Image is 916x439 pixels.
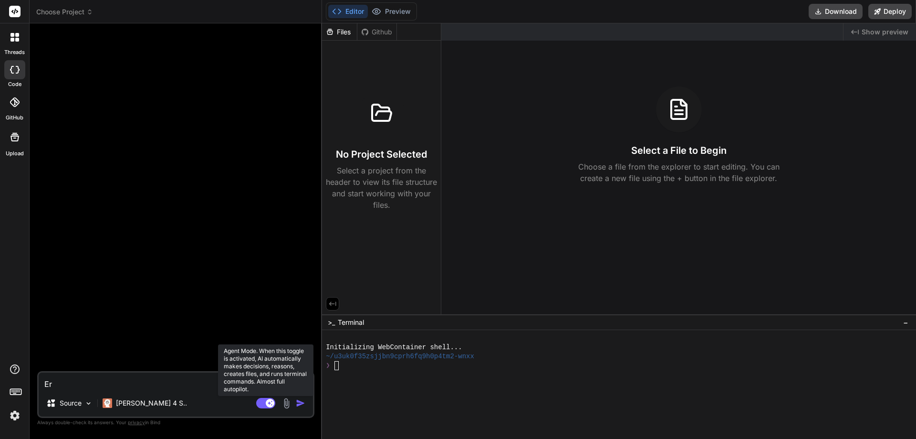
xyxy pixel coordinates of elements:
button: Preview [368,5,415,18]
h3: No Project Selected [336,148,427,161]
span: Show preview [862,27,908,37]
label: Upload [6,150,24,158]
button: Download [809,4,863,19]
textarea: Er [39,373,313,390]
img: settings [7,407,23,424]
label: code [8,80,21,88]
h3: Select a File to Begin [631,144,727,157]
span: >_ [328,318,335,327]
span: Choose Project [36,7,93,17]
label: threads [4,48,25,56]
span: − [903,318,908,327]
span: Initializing WebContainer shell... [326,343,462,352]
span: ❯ [326,361,331,370]
span: ~/u3uk0f35zsjjbn9cprh6fq9h0p4tm2-wnxx [326,352,474,361]
button: Editor [328,5,368,18]
button: − [901,315,910,330]
img: attachment [281,398,292,409]
p: Choose a file from the explorer to start editing. You can create a new file using the + button in... [572,161,786,184]
button: Agent Mode. When this toggle is activated, AI automatically makes decisions, reasons, creates fil... [254,397,277,409]
p: [PERSON_NAME] 4 S.. [116,398,187,408]
label: GitHub [6,114,23,122]
span: Terminal [338,318,364,327]
span: privacy [128,419,145,425]
img: Pick Models [84,399,93,407]
button: Deploy [868,4,912,19]
div: Files [322,27,357,37]
div: Github [357,27,396,37]
img: Claude 4 Sonnet [103,398,112,408]
p: Source [60,398,82,408]
p: Always double-check its answers. Your in Bind [37,418,314,427]
p: Select a project from the header to view its file structure and start working with your files. [326,165,437,211]
img: icon [296,398,305,408]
